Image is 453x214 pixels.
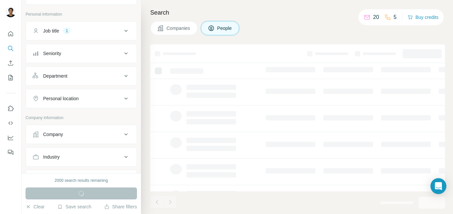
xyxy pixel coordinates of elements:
[5,28,16,40] button: Quick start
[408,13,438,22] button: Buy credits
[43,50,61,57] div: Seniority
[43,131,63,138] div: Company
[43,154,60,160] div: Industry
[26,45,137,61] button: Seniority
[5,117,16,129] button: Use Surfe API
[5,7,16,17] img: Avatar
[150,8,445,17] h4: Search
[430,178,446,194] div: Open Intercom Messenger
[373,13,379,21] p: 20
[43,73,67,79] div: Department
[5,72,16,84] button: My lists
[26,126,137,142] button: Company
[26,91,137,107] button: Personal location
[26,68,137,84] button: Department
[43,95,79,102] div: Personal location
[26,115,137,121] p: Company information
[26,172,137,187] button: HQ location
[5,146,16,158] button: Feedback
[5,103,16,114] button: Use Surfe on LinkedIn
[5,132,16,144] button: Dashboard
[26,11,137,17] p: Personal information
[5,42,16,54] button: Search
[104,203,137,210] button: Share filters
[43,28,59,34] div: Job title
[166,25,191,32] span: Companies
[394,13,397,21] p: 5
[217,25,232,32] span: People
[26,23,137,39] button: Job title1
[55,178,108,183] div: 2000 search results remaining
[63,28,71,34] div: 1
[5,57,16,69] button: Enrich CSV
[26,149,137,165] button: Industry
[57,203,91,210] button: Save search
[26,203,44,210] button: Clear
